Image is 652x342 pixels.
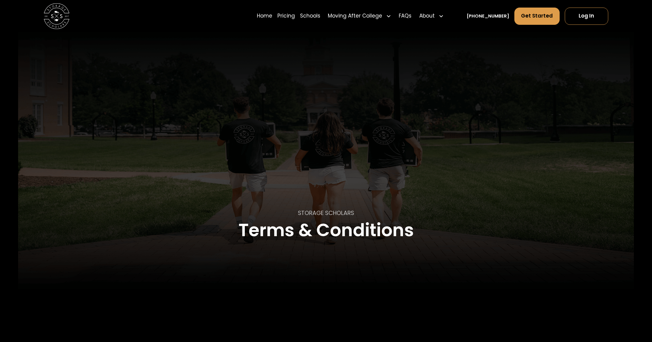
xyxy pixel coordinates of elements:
[238,220,414,240] h1: Terms & Conditions
[417,7,446,25] div: About
[44,3,69,29] img: Storage Scholars main logo
[565,8,609,25] a: Log In
[277,7,295,25] a: Pricing
[419,12,435,20] div: About
[514,8,560,25] a: Get Started
[257,7,272,25] a: Home
[467,13,509,19] a: [PHONE_NUMBER]
[300,7,320,25] a: Schools
[298,209,354,218] p: STORAGE SCHOLARS
[325,7,394,25] div: Moving After College
[328,12,382,20] div: Moving After College
[399,7,411,25] a: FAQs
